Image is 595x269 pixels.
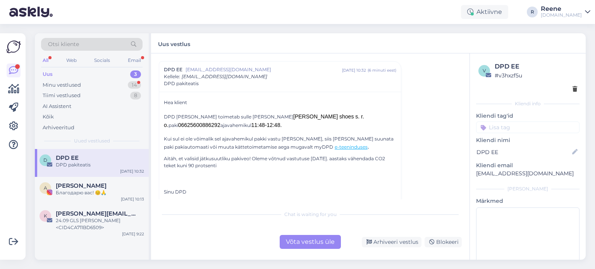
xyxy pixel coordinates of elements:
span: DPD EE [164,66,182,73]
img: Askly Logo [6,39,21,54]
a: e-teeninduses [335,144,368,150]
div: Minu vestlused [43,81,81,89]
div: Web [65,55,78,65]
div: Arhiveeri vestlus [362,237,421,247]
span: v [483,68,486,74]
div: [DATE] 10:32 [342,67,366,73]
div: Uus [43,70,53,78]
div: Socials [93,55,112,65]
div: DPD EE [495,62,577,71]
div: 24.09 GLS [PERSON_NAME] <CID4CA711BD6509> [56,217,144,231]
div: Chat is waiting for you [159,211,462,218]
span: Otsi kliente [48,40,79,48]
p: Kliendi nimi [476,136,580,144]
div: All [41,55,50,65]
span: DPD EE [56,154,79,161]
div: ( 6 minuti eest ) [368,67,396,73]
span: D [43,157,47,163]
div: Tiimi vestlused [43,92,81,99]
div: Aktiivne [461,5,508,19]
p: Kui sul ei ole võimalik sel ajavahemikul pakki vastu [PERSON_NAME], siis [PERSON_NAME] suunata pa... [164,135,396,151]
span: k [44,213,47,219]
span: Alena Rambo [56,182,107,189]
div: Kliendi info [476,100,580,107]
a: Reene[DOMAIN_NAME] [541,6,590,18]
input: Lisa nimi [476,148,571,156]
div: # v3hxzf5u [495,71,577,80]
p: Kliendi email [476,161,580,170]
div: 8 [130,92,141,99]
div: Kõik [43,113,54,121]
div: 14 [128,81,141,89]
span: [EMAIL_ADDRESS][DOMAIN_NAME] [182,74,267,79]
input: Lisa tag [476,122,580,133]
div: Reene [541,6,582,12]
div: DPD pakiteatis [56,161,144,168]
div: 3 [130,70,141,78]
span: Uued vestlused [74,137,110,144]
span: DPD pakiteatis [164,80,199,87]
p: [EMAIL_ADDRESS][DOMAIN_NAME] [476,170,580,178]
div: Arhiveeritud [43,124,74,132]
span: Kellele : [164,74,180,79]
div: [DATE] 10:13 [121,196,144,202]
span: A [44,185,47,191]
div: Blokeeri [425,237,462,247]
div: [DATE] 9:22 [122,231,144,237]
span: [EMAIL_ADDRESS][DOMAIN_NAME] [186,66,342,73]
p: Hea klient [164,99,396,106]
div: [DOMAIN_NAME] [541,12,582,18]
div: Email [126,55,143,65]
span: 11:48-12:48. [251,122,282,128]
div: [DATE] 10:32 [120,168,144,174]
div: [PERSON_NAME] [476,185,580,192]
span: 06625600886292 [178,122,220,128]
p: Sinu DPD [164,188,396,195]
p: Kliendi tag'id [476,112,580,120]
span: kuller@smartposti.com [56,210,136,217]
span: . [368,144,369,150]
div: Võta vestlus üle [280,235,341,249]
div: R [527,7,538,17]
p: Märkmed [476,197,580,205]
p: DPD [PERSON_NAME] toimetab sulle [PERSON_NAME] paki ajavahemikul [164,112,396,129]
div: Благодарю вас! 😊🙏 [56,189,144,196]
p: Aitäh, et valisid jätkusuutliku pakiveo! Oleme võtnud vastutuse [DATE]. aastaks vähendada CO2 tek... [164,155,396,169]
div: AI Assistent [43,103,71,110]
label: Uus vestlus [158,38,190,48]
